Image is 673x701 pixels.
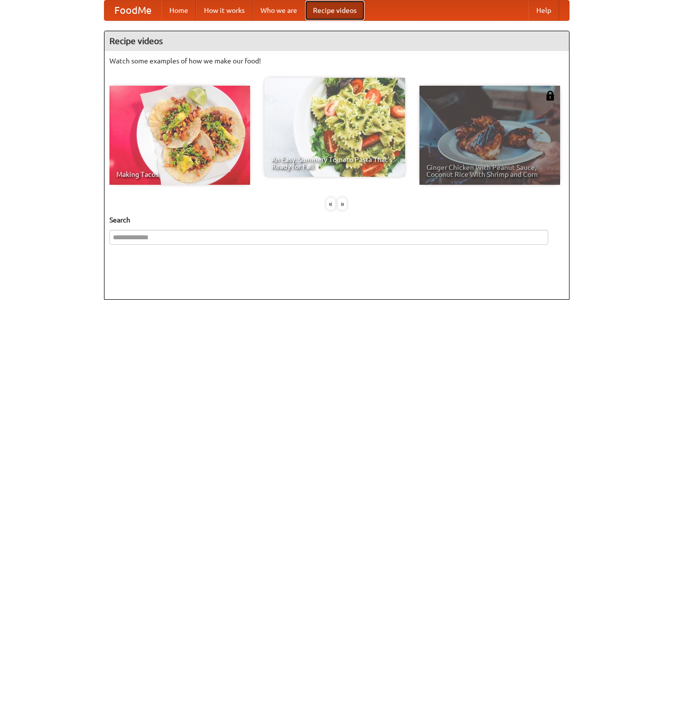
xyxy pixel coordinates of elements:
span: Making Tacos [116,171,243,178]
a: FoodMe [104,0,161,20]
span: An Easy, Summery Tomato Pasta That's Ready for Fall [271,156,398,170]
p: Watch some examples of how we make our food! [109,56,564,66]
a: Help [528,0,559,20]
h5: Search [109,215,564,225]
a: Making Tacos [109,86,250,185]
div: » [338,198,347,210]
a: Home [161,0,196,20]
a: Recipe videos [305,0,364,20]
a: Who we are [253,0,305,20]
div: « [326,198,335,210]
img: 483408.png [545,91,555,101]
h4: Recipe videos [104,31,569,51]
a: How it works [196,0,253,20]
a: An Easy, Summery Tomato Pasta That's Ready for Fall [264,78,405,177]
